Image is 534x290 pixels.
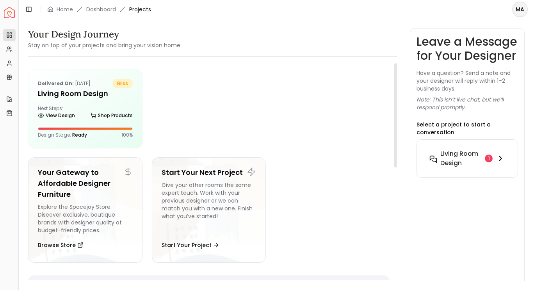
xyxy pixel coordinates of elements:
[4,7,15,18] a: Spacejoy
[162,181,256,234] div: Give your other rooms the same expert touch. Work with your previous designer or we can match you...
[423,146,511,171] button: Living Room design1
[112,79,133,88] span: bliss
[38,79,91,88] p: [DATE]
[38,203,133,234] div: Explore the Spacejoy Store. Discover exclusive, boutique brands with designer quality at budget-f...
[417,69,518,93] p: Have a question? Send a note and your designer will reply within 1–2 business days.
[38,237,84,253] button: Browse Store
[417,121,518,136] p: Select a project to start a conversation
[72,132,87,138] span: Ready
[38,132,87,138] p: Design Stage:
[162,237,219,253] button: Start Your Project
[129,5,151,13] span: Projects
[417,35,518,63] h3: Leave a Message for Your Designer
[47,5,151,13] nav: breadcrumb
[38,167,133,200] h5: Your Gateway to Affordable Designer Furniture
[28,28,180,41] h3: Your Design Journey
[38,80,74,87] b: Delivered on:
[440,149,482,168] h6: Living Room design
[38,110,75,121] a: View Design
[512,2,528,17] button: MA
[513,2,527,16] span: MA
[90,110,133,121] a: Shop Products
[417,96,518,111] p: Note: This isn’t live chat, but we’ll respond promptly.
[86,5,116,13] a: Dashboard
[28,41,180,49] small: Stay on top of your projects and bring your vision home
[57,5,73,13] a: Home
[38,88,133,99] h5: Living Room design
[28,157,142,263] a: Your Gateway to Affordable Designer FurnitureExplore the Spacejoy Store. Discover exclusive, bout...
[162,167,256,178] h5: Start Your Next Project
[485,155,493,162] div: 1
[152,157,266,263] a: Start Your Next ProjectGive your other rooms the same expert touch. Work with your previous desig...
[121,132,133,138] p: 100 %
[4,7,15,18] img: Spacejoy Logo
[38,105,133,121] div: Next Steps:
